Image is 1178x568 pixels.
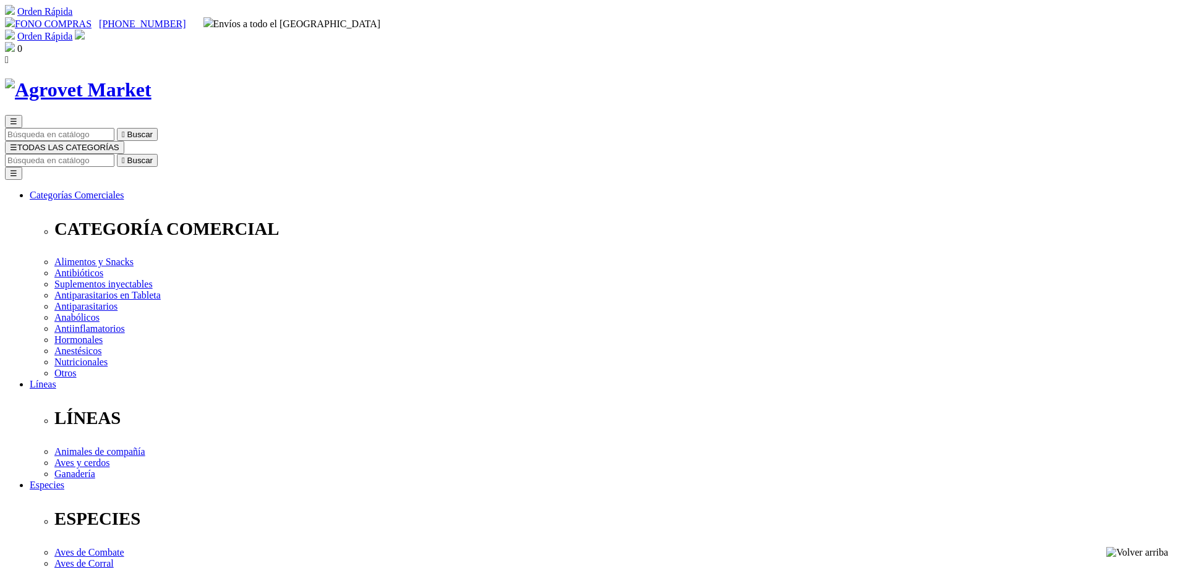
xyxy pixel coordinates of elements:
i:  [122,156,125,165]
img: delivery-truck.svg [203,17,213,27]
a: Alimentos y Snacks [54,256,134,267]
a: Antiparasitarios [54,301,117,312]
a: FONO COMPRAS [5,19,92,29]
a: Acceda a su cuenta de cliente [75,31,85,41]
p: ESPECIES [54,509,1173,529]
span: Buscar [127,156,153,165]
span: Envíos a todo el [GEOGRAPHIC_DATA] [203,19,381,29]
button: ☰TODAS LAS CATEGORÍAS [5,141,124,154]
a: [PHONE_NUMBER] [99,19,186,29]
p: CATEGORÍA COMERCIAL [54,219,1173,239]
a: Anestésicos [54,345,101,356]
span: Buscar [127,130,153,139]
img: shopping-cart.svg [5,30,15,40]
button: ☰ [5,115,22,128]
img: phone.svg [5,17,15,27]
a: Hormonales [54,334,103,345]
button:  Buscar [117,128,158,141]
span: ☰ [10,117,17,126]
span: 0 [17,43,22,54]
img: Agrovet Market [5,78,152,101]
a: Líneas [30,379,56,389]
a: Antibióticos [54,268,103,278]
a: Animales de compañía [54,446,145,457]
input: Buscar [5,128,114,141]
p: LÍNEAS [54,408,1173,428]
a: Aves de Combate [54,547,124,557]
a: Antiparasitarios en Tableta [54,290,161,300]
a: Anabólicos [54,312,100,323]
a: Antiinflamatorios [54,323,125,334]
a: Otros [54,368,77,378]
img: shopping-bag.svg [5,42,15,52]
a: Especies [30,480,64,490]
span: ☰ [10,143,17,152]
a: Orden Rápida [17,31,72,41]
a: Ganadería [54,468,95,479]
a: Categorías Comerciales [30,190,124,200]
a: Nutricionales [54,357,108,367]
img: shopping-cart.svg [5,5,15,15]
button: ☰ [5,167,22,180]
img: user.svg [75,30,85,40]
i:  [5,54,9,65]
a: Suplementos inyectables [54,279,153,289]
img: Volver arriba [1106,547,1168,558]
a: Aves y cerdos [54,457,109,468]
button:  Buscar [117,154,158,167]
i:  [122,130,125,139]
input: Buscar [5,154,114,167]
a: Orden Rápida [17,6,72,17]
